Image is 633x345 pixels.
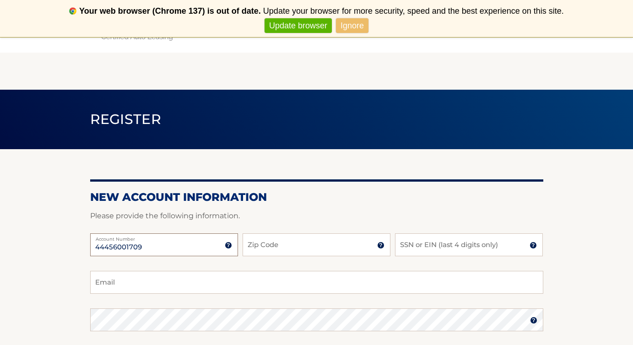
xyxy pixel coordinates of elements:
input: Email [90,271,543,294]
a: Update browser [265,18,332,33]
a: Ignore [336,18,368,33]
img: tooltip.svg [225,242,232,249]
img: tooltip.svg [530,317,537,324]
span: Register [90,111,162,128]
input: Account Number [90,233,238,256]
img: tooltip.svg [377,242,384,249]
b: Your web browser (Chrome 137) is out of date. [79,6,261,16]
input: SSN or EIN (last 4 digits only) [395,233,543,256]
label: Account Number [90,233,238,241]
input: Zip Code [243,233,390,256]
h2: New Account Information [90,190,543,204]
img: tooltip.svg [530,242,537,249]
span: Update your browser for more security, speed and the best experience on this site. [263,6,564,16]
p: Please provide the following information. [90,210,543,222]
